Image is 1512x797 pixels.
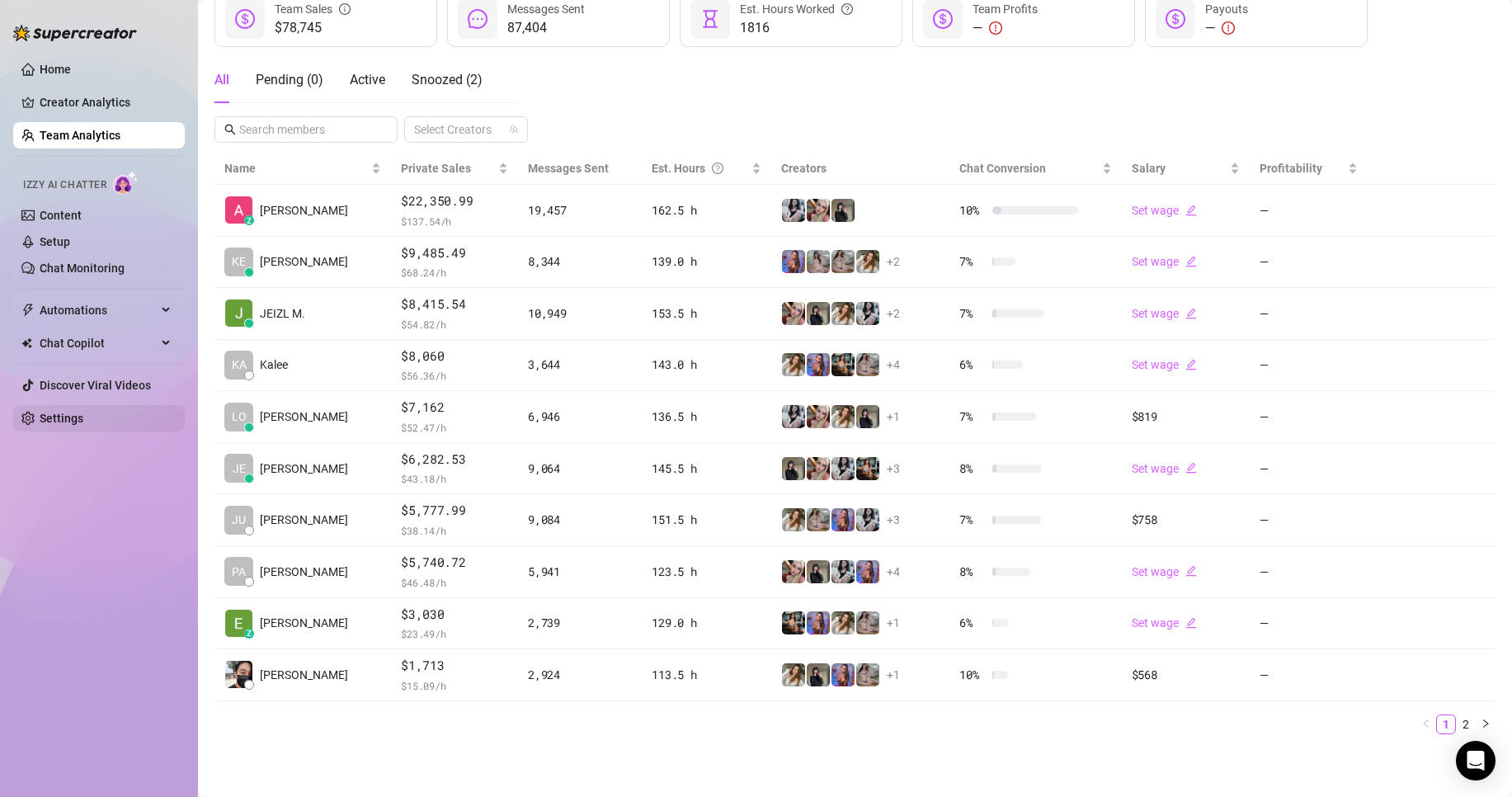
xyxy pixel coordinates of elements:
[1250,237,1368,289] td: —
[401,553,508,573] span: $5,740.72
[856,611,879,634] img: Daisy
[831,199,855,222] img: Anna
[652,666,761,684] div: 113.5 h
[856,663,879,686] img: Daisy
[232,511,246,529] span: JU
[40,412,83,425] a: Settings
[40,209,82,222] a: Content
[1250,598,1368,650] td: —
[509,125,519,134] span: team
[232,356,247,374] span: KA
[1185,256,1197,267] span: edit
[1457,715,1475,733] a: 2
[401,191,508,211] span: $22,350.99
[260,511,348,529] span: [PERSON_NAME]
[528,460,632,478] div: 9,064
[1250,649,1368,701] td: —
[401,243,508,263] span: $9,485.49
[1185,565,1197,577] span: edit
[233,460,246,478] span: JE
[401,656,508,676] span: $1,713
[401,574,508,591] span: $ 46.48 /h
[807,508,830,531] img: Daisy
[782,457,805,480] img: Anna
[1416,714,1436,734] li: Previous Page
[260,408,348,426] span: [PERSON_NAME]
[887,304,900,323] span: + 2
[782,611,805,634] img: Ava
[1205,18,1248,38] div: —
[831,663,855,686] img: Ava
[807,560,830,583] img: Anna
[856,457,879,480] img: Ava
[807,457,830,480] img: Anna
[1476,714,1496,734] button: right
[1436,714,1456,734] li: 1
[40,330,157,356] span: Chat Copilot
[1481,719,1491,729] span: right
[232,252,246,271] span: KE
[1132,307,1197,320] a: Set wageedit
[856,353,879,376] img: Daisy
[235,9,255,29] span: dollar-circle
[1132,565,1197,578] a: Set wageedit
[224,124,236,135] span: search
[260,252,348,271] span: [PERSON_NAME]
[831,250,855,273] img: Daisy
[652,252,761,271] div: 139.0 h
[1250,340,1368,392] td: —
[401,522,508,539] span: $ 38.14 /h
[1185,462,1197,474] span: edit
[528,511,632,529] div: 9,084
[887,563,900,581] span: + 4
[973,18,1038,38] div: —
[1250,443,1368,495] td: —
[887,252,900,271] span: + 2
[260,563,348,581] span: [PERSON_NAME]
[13,25,137,41] img: logo-BBDzfeDw.svg
[959,304,986,323] span: 7 %
[40,379,151,392] a: Discover Viral Videos
[652,304,761,323] div: 153.5 h
[1185,205,1197,216] span: edit
[933,9,953,29] span: dollar-circle
[652,511,761,529] div: 151.5 h
[1260,162,1322,175] span: Profitability
[23,177,106,193] span: Izzy AI Chatter
[1250,494,1368,546] td: —
[21,337,32,349] img: Chat Copilot
[260,356,288,374] span: Kalee
[214,153,391,185] th: Name
[1476,714,1496,734] li: Next Page
[40,235,70,248] a: Setup
[807,250,830,273] img: Daisy
[782,508,805,531] img: Paige
[1132,358,1197,371] a: Set wageedit
[401,625,508,642] span: $ 23.49 /h
[807,353,830,376] img: Ava
[528,408,632,426] div: 6,946
[1166,9,1185,29] span: dollar-circle
[232,408,247,426] span: LO
[959,356,986,374] span: 6 %
[652,408,761,426] div: 136.5 h
[1185,359,1197,370] span: edit
[887,408,900,426] span: + 1
[528,356,632,374] div: 3,644
[1185,617,1197,629] span: edit
[959,162,1046,175] span: Chat Conversion
[1132,162,1166,175] span: Salary
[401,367,508,384] span: $ 56.36 /h
[652,460,761,478] div: 145.5 h
[807,302,830,325] img: Anna
[244,215,254,225] div: z
[1250,546,1368,598] td: —
[887,460,900,478] span: + 3
[652,563,761,581] div: 123.5 h
[225,196,252,224] img: Alexicon Ortiag…
[239,120,374,139] input: Search members
[401,470,508,487] span: $ 43.18 /h
[1132,666,1240,684] div: $568
[401,264,508,281] span: $ 68.24 /h
[1421,719,1431,729] span: left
